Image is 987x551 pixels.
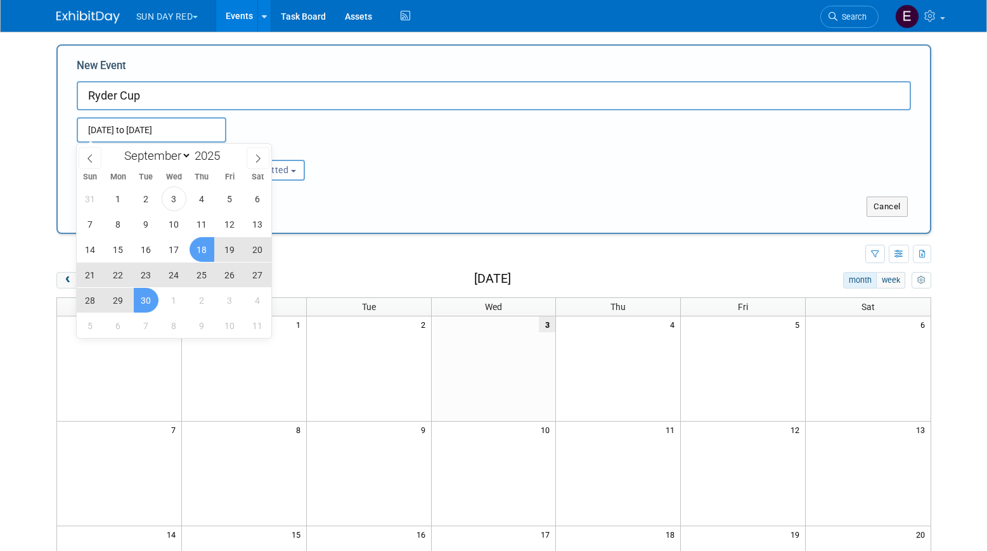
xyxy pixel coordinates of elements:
[165,526,181,542] span: 14
[820,6,879,28] a: Search
[78,186,103,211] span: August 31, 2025
[106,313,131,338] span: October 6, 2025
[77,173,105,181] span: Sun
[77,58,126,78] label: New Event
[160,173,188,181] span: Wed
[245,212,270,237] span: September 13, 2025
[837,12,867,22] span: Search
[245,313,270,338] span: October 11, 2025
[162,212,186,237] span: September 10, 2025
[917,276,926,285] i: Personalize Calendar
[170,422,181,438] span: 7
[77,81,911,110] input: Name of Trade Show / Conference
[245,263,270,287] span: September 27, 2025
[190,186,214,211] span: September 4, 2025
[895,4,919,29] img: Erin McClintock
[56,272,80,288] button: prev
[191,148,229,163] input: Year
[919,316,931,332] span: 6
[420,316,431,332] span: 2
[861,302,875,312] span: Sat
[610,302,626,312] span: Thu
[794,316,805,332] span: 5
[539,526,555,542] span: 17
[295,422,306,438] span: 8
[915,526,931,542] span: 20
[217,186,242,211] span: September 5, 2025
[415,526,431,542] span: 16
[188,173,216,181] span: Thu
[217,263,242,287] span: September 26, 2025
[106,237,131,262] span: September 15, 2025
[162,313,186,338] span: October 8, 2025
[162,263,186,287] span: September 24, 2025
[217,288,242,313] span: October 3, 2025
[106,186,131,211] span: September 1, 2025
[134,186,158,211] span: September 2, 2025
[243,173,271,181] span: Sat
[876,272,905,288] button: week
[106,288,131,313] span: September 29, 2025
[539,422,555,438] span: 10
[78,313,103,338] span: October 5, 2025
[474,272,511,286] h2: [DATE]
[134,263,158,287] span: September 23, 2025
[134,212,158,237] span: September 9, 2025
[217,237,242,262] span: September 19, 2025
[245,186,270,211] span: September 6, 2025
[843,272,877,288] button: month
[78,237,103,262] span: September 14, 2025
[56,11,120,23] img: ExhibitDay
[106,263,131,287] span: September 22, 2025
[362,302,376,312] span: Tue
[217,313,242,338] span: October 10, 2025
[664,422,680,438] span: 11
[664,526,680,542] span: 18
[485,302,502,312] span: Wed
[912,272,931,288] button: myCustomButton
[162,288,186,313] span: October 1, 2025
[216,173,243,181] span: Fri
[789,526,805,542] span: 19
[789,422,805,438] span: 12
[162,237,186,262] span: September 17, 2025
[420,422,431,438] span: 9
[290,526,306,542] span: 15
[738,302,748,312] span: Fri
[77,143,200,159] div: Attendance / Format:
[119,148,191,164] select: Month
[190,212,214,237] span: September 11, 2025
[669,316,680,332] span: 4
[106,212,131,237] span: September 8, 2025
[915,422,931,438] span: 13
[190,313,214,338] span: October 9, 2025
[134,313,158,338] span: October 7, 2025
[245,237,270,262] span: September 20, 2025
[134,237,158,262] span: September 16, 2025
[245,288,270,313] span: October 4, 2025
[132,173,160,181] span: Tue
[190,263,214,287] span: September 25, 2025
[77,117,226,143] input: Start Date - End Date
[162,186,186,211] span: September 3, 2025
[78,263,103,287] span: September 21, 2025
[217,212,242,237] span: September 12, 2025
[104,173,132,181] span: Mon
[219,143,342,159] div: Participation:
[134,288,158,313] span: September 30, 2025
[78,288,103,313] span: September 28, 2025
[539,316,555,332] span: 3
[190,237,214,262] span: September 18, 2025
[867,197,908,217] button: Cancel
[78,212,103,237] span: September 7, 2025
[295,316,306,332] span: 1
[190,288,214,313] span: October 2, 2025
